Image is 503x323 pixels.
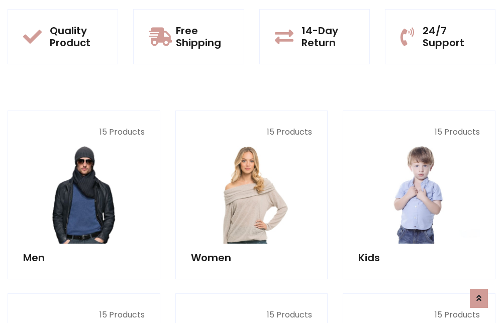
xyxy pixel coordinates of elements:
p: 15 Products [23,309,145,321]
h5: Free Shipping [176,25,228,49]
h5: Men [23,252,145,264]
h5: Quality Product [50,25,103,49]
p: 15 Products [191,126,313,138]
p: 15 Products [191,309,313,321]
h5: 24/7 Support [423,25,480,49]
h5: Women [191,252,313,264]
p: 15 Products [358,126,480,138]
p: 15 Products [358,309,480,321]
h5: 14-Day Return [301,25,354,49]
h5: Kids [358,252,480,264]
p: 15 Products [23,126,145,138]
